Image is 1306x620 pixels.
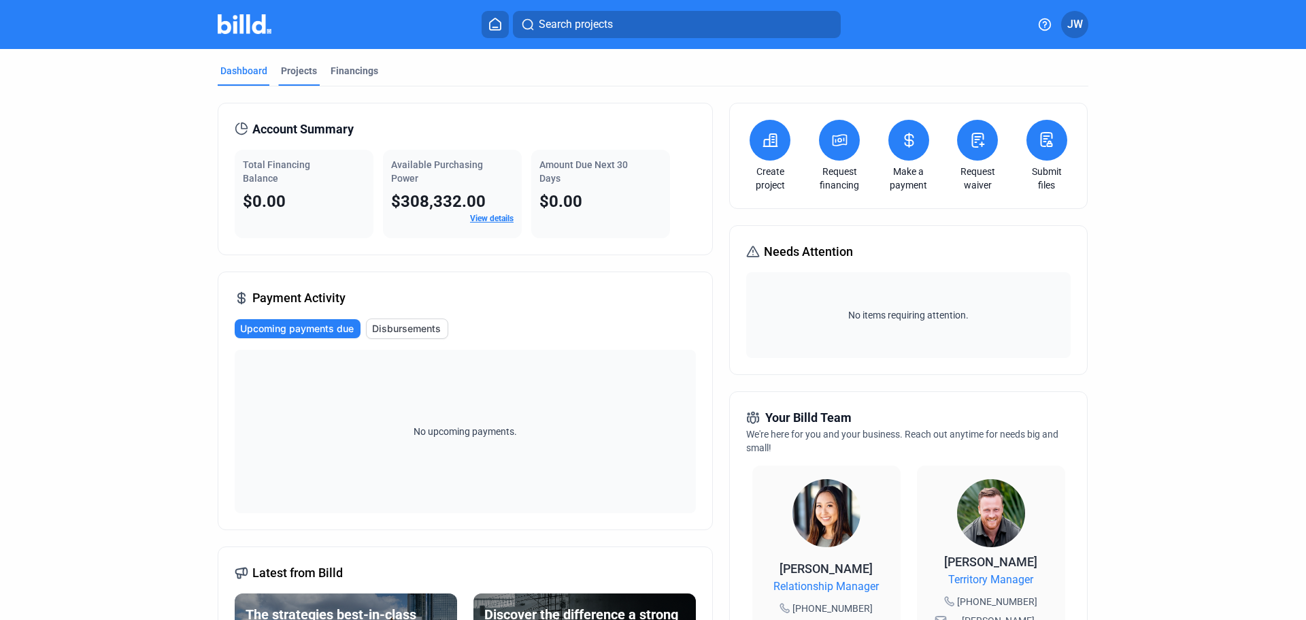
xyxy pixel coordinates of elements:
[792,602,873,615] span: [PHONE_NUMBER]
[746,165,794,192] a: Create project
[957,479,1025,547] img: Territory Manager
[764,242,853,261] span: Needs Attention
[773,578,879,595] span: Relationship Manager
[1061,11,1088,38] button: JW
[281,64,317,78] div: Projects
[944,555,1037,569] span: [PERSON_NAME]
[954,165,1001,192] a: Request waiver
[243,159,310,184] span: Total Financing Balance
[885,165,933,192] a: Make a payment
[240,322,354,336] span: Upcoming payments due
[948,572,1033,588] span: Territory Manager
[765,408,852,427] span: Your Billd Team
[220,64,267,78] div: Dashboard
[539,192,582,211] span: $0.00
[366,319,448,339] button: Disbursements
[235,319,361,338] button: Upcoming payments due
[252,120,354,139] span: Account Summary
[1067,16,1083,33] span: JW
[391,192,486,211] span: $308,332.00
[539,16,613,33] span: Search projects
[513,11,841,38] button: Search projects
[792,479,860,547] img: Relationship Manager
[746,429,1058,453] span: We're here for you and your business. Reach out anytime for needs big and small!
[539,159,628,184] span: Amount Due Next 30 Days
[780,561,873,576] span: [PERSON_NAME]
[391,159,483,184] span: Available Purchasing Power
[372,322,441,336] span: Disbursements
[252,564,343,583] span: Latest from Billd
[816,165,863,192] a: Request financing
[252,289,346,308] span: Payment Activity
[331,64,378,78] div: Financings
[243,192,286,211] span: $0.00
[218,14,271,34] img: Billd Company Logo
[752,308,1065,322] span: No items requiring attention.
[1023,165,1071,192] a: Submit files
[957,595,1037,608] span: [PHONE_NUMBER]
[470,214,514,223] a: View details
[405,425,526,438] span: No upcoming payments.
